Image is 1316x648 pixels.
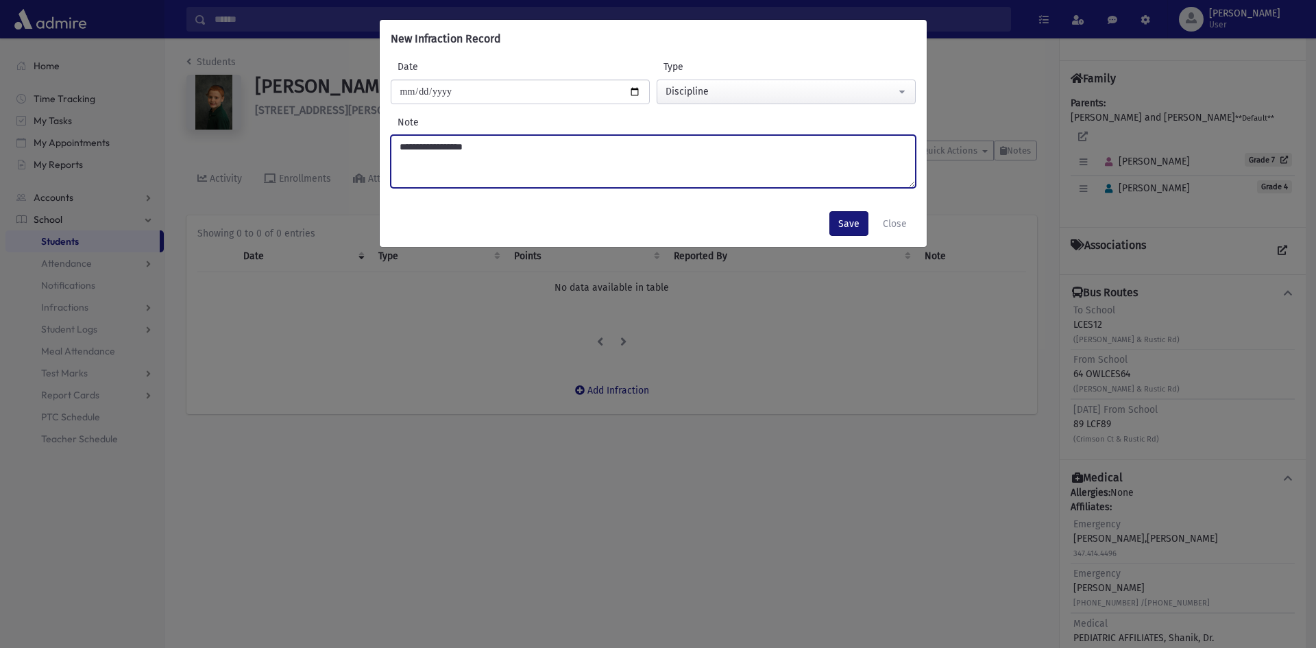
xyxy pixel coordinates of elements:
button: Save [829,211,868,236]
label: Type [657,60,786,74]
label: Note [391,115,916,130]
label: Date [391,60,520,74]
button: Close [874,211,916,236]
div: Discipline [666,84,896,99]
h6: New Infraction Record [391,31,501,47]
button: Discipline [657,80,916,104]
